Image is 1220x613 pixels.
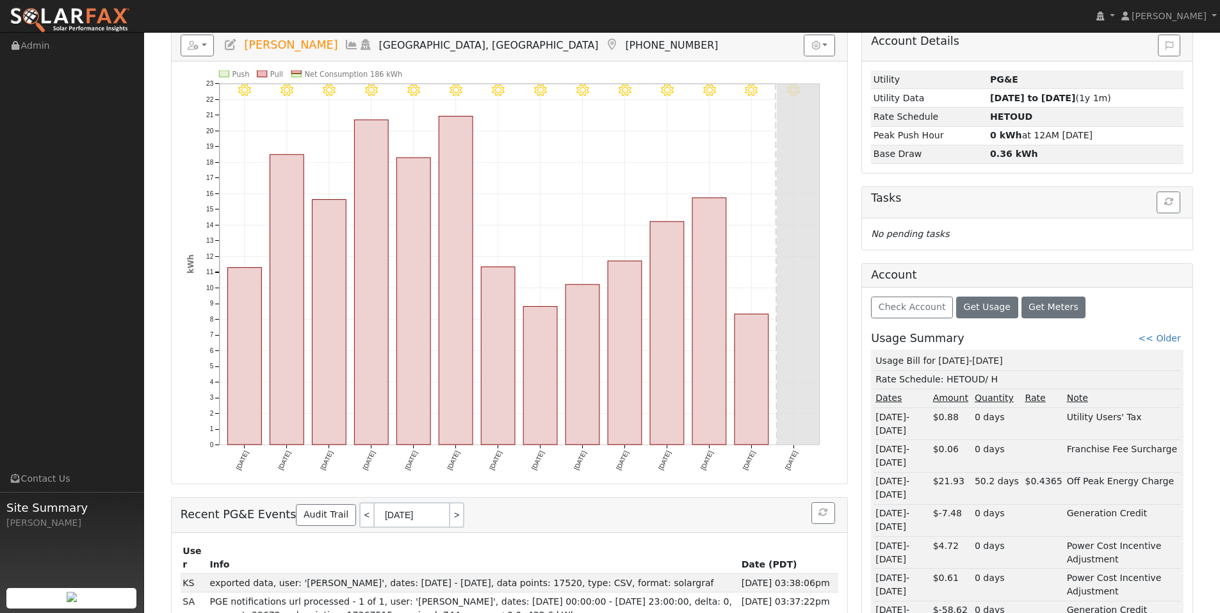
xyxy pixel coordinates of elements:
i: 9/19 - Clear [238,84,251,97]
text: 23 [206,80,214,87]
text: [DATE] [403,450,418,471]
div: [PERSON_NAME] [6,516,137,530]
text: 9 [209,300,213,307]
rect: onclick="" [565,284,599,445]
rect: onclick="" [439,117,473,445]
td: $21.93 [931,472,972,504]
td: Rate Schedule: HETOUD [874,370,1182,389]
text: 13 [206,237,214,244]
text: [DATE] [319,450,334,471]
td: [DATE]-[DATE] [874,408,931,440]
rect: onclick="" [735,314,769,445]
i: 9/23 - Clear [407,84,420,97]
text: Pull [270,70,283,79]
button: Get Usage [956,297,1018,318]
td: Utility Users' Tax [1064,408,1182,440]
h5: Usage Summary [871,332,964,345]
i: 9/28 - Clear [619,84,631,97]
text: 12 [206,253,214,260]
a: Audit Trail [296,504,355,526]
div: 0 days [975,411,1021,424]
td: [DATE]-[DATE] [874,440,931,472]
h5: Recent PG&E Events [181,502,838,528]
td: Franchise Fee Surcharge [1064,440,1182,472]
text: [DATE] [615,450,630,471]
text: 11 [206,269,214,276]
td: Rate Schedule [871,108,988,126]
span: Check Account [879,302,946,312]
text: Net Consumption 186 kWh [304,70,402,79]
button: Refresh [1157,192,1180,213]
span: Get Usage [964,302,1011,312]
text: 2 [209,410,213,417]
button: Get Meters [1021,297,1086,318]
td: $4.72 [931,537,972,569]
rect: onclick="" [270,154,304,445]
u: Note [1067,393,1088,403]
i: 10/01 - Clear [745,84,758,97]
text: 1 [209,426,213,433]
span: [PERSON_NAME] [1132,11,1207,21]
text: 7 [209,332,213,339]
text: [DATE] [657,450,672,471]
rect: onclick="" [481,267,515,445]
button: Issue History [1158,35,1180,56]
i: 9/26 - Clear [534,84,547,97]
td: Power Cost Incentive Adjustment [1064,569,1182,601]
text: 0 [209,441,213,448]
button: Check Account [871,297,953,318]
td: Utility [871,70,988,89]
u: Dates [875,393,902,403]
a: Map [605,38,619,51]
rect: onclick="" [523,307,557,445]
text: Push [232,70,249,79]
text: 17 [206,174,214,181]
a: Login As (last Never) [359,38,373,51]
strong: 0 kWh [990,130,1022,140]
text: [DATE] [488,450,503,471]
text: [DATE] [234,450,249,471]
text: 15 [206,206,214,213]
td: $0.61 [931,569,972,601]
rect: onclick="" [312,200,346,445]
text: [DATE] [361,450,376,471]
text: 10 [206,284,214,291]
div: 0 days [975,443,1021,456]
th: User [181,542,207,574]
strong: [DATE] to [DATE] [990,93,1075,103]
img: retrieve [67,592,77,602]
td: Off Peak Energy Charge [1064,472,1182,504]
text: 6 [209,347,213,354]
text: [DATE] [446,450,460,471]
rect: onclick="" [650,222,684,445]
td: [DATE]-[DATE] [874,569,931,601]
rect: onclick="" [692,198,726,445]
text: 5 [209,363,213,370]
text: [DATE] [277,450,291,471]
strong: H [990,111,1032,122]
td: $0.06 [931,440,972,472]
i: 9/29 - Clear [660,84,673,97]
strong: 0.36 kWh [990,149,1038,159]
u: Rate [1025,393,1045,403]
text: 3 [209,395,213,402]
h5: Account [871,268,916,281]
i: No pending tasks [871,229,949,239]
rect: onclick="" [608,261,642,445]
rect: onclick="" [354,120,388,445]
a: > [450,502,464,528]
td: Utility Data [871,89,988,108]
text: 20 [206,127,214,135]
td: Usage Bill for [DATE]-[DATE] [874,352,1182,371]
td: [DATE] 03:38:06pm [739,574,838,593]
text: 4 [209,379,213,386]
span: Get Meters [1029,302,1078,312]
td: Power Cost Incentive Adjustment [1064,537,1182,569]
text: [DATE] [699,450,714,471]
button: Refresh [811,502,835,524]
th: Date (PDT) [739,542,838,574]
i: 9/21 - Clear [323,84,336,97]
td: Kaitlin Sieg [181,574,207,593]
h5: Tasks [871,192,1183,205]
td: at 12AM [DATE] [988,126,1184,145]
